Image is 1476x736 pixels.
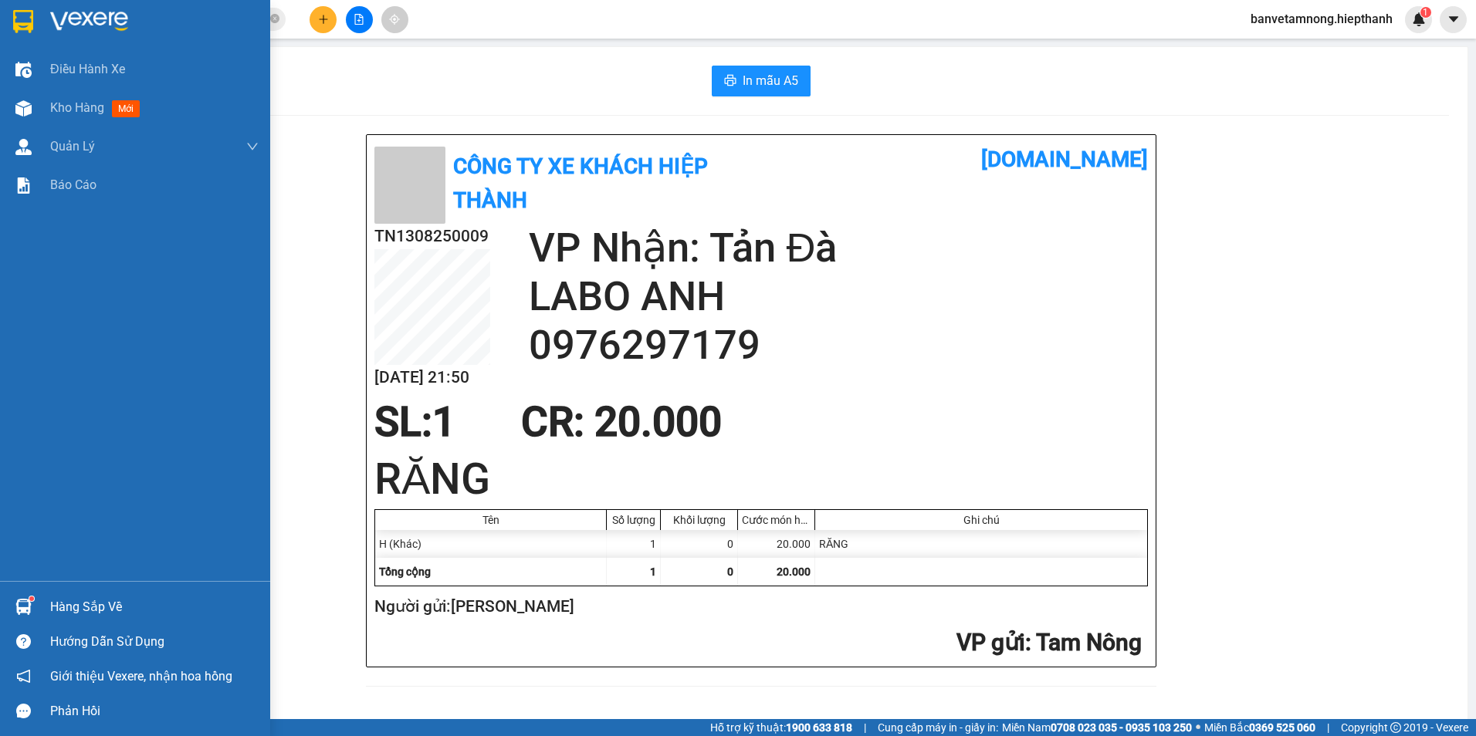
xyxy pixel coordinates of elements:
[50,137,95,156] span: Quản Lý
[819,514,1143,526] div: Ghi chú
[354,14,364,25] span: file-add
[13,10,33,33] img: logo-vxr
[374,449,1148,509] h1: RĂNG
[1051,721,1192,734] strong: 0708 023 035 - 0935 103 250
[270,14,279,23] span: close-circle
[529,224,1148,272] h2: VP Nhận: Tản Đà
[389,14,400,25] span: aim
[112,100,140,117] span: mới
[16,704,31,718] span: message
[1238,9,1405,29] span: banvetamnong.hiepthanh
[650,566,656,578] span: 1
[310,6,337,33] button: plus
[1204,719,1315,736] span: Miền Bắc
[50,100,104,115] span: Kho hàng
[529,272,1148,321] h2: LABO ANH
[738,530,815,558] div: 20.000
[529,321,1148,370] h2: 0976297179
[318,14,329,25] span: plus
[375,530,607,558] div: H (Khác)
[864,719,866,736] span: |
[374,594,1142,620] h2: Người gửi: [PERSON_NAME]
[724,74,736,89] span: printer
[50,700,259,723] div: Phản hồi
[374,398,432,446] span: SL:
[878,719,998,736] span: Cung cấp máy in - giấy in:
[661,530,738,558] div: 0
[16,634,31,649] span: question-circle
[743,71,798,90] span: In mẫu A5
[15,177,32,194] img: solution-icon
[956,629,1025,656] span: VP gửi
[1327,719,1329,736] span: |
[15,100,32,116] img: warehouse-icon
[607,530,661,558] div: 1
[1412,12,1426,26] img: icon-new-feature
[29,596,34,601] sup: 1
[379,566,431,578] span: Tổng cộng
[374,224,490,249] h2: TN1308250009
[1390,722,1401,733] span: copyright
[611,514,656,526] div: Số lượng
[381,6,408,33] button: aim
[50,59,125,79] span: Điều hành xe
[710,719,852,736] span: Hỗ trợ kỹ thuật:
[815,530,1147,558] div: RĂNG
[15,599,32,615] img: warehouse-icon
[727,566,733,578] span: 0
[786,721,852,734] strong: 1900 633 818
[1420,7,1431,18] sup: 1
[1447,12,1461,26] span: caret-down
[432,398,455,446] span: 1
[777,566,811,578] span: 20.000
[1440,6,1467,33] button: caret-down
[16,669,31,684] span: notification
[346,6,373,33] button: file-add
[374,627,1142,659] h2: : Tam Nông
[50,596,259,619] div: Hàng sắp về
[270,12,279,27] span: close-circle
[50,630,259,653] div: Hướng dẫn sử dụng
[981,147,1148,172] b: [DOMAIN_NAME]
[50,175,96,194] span: Báo cáo
[742,514,811,526] div: Cước món hàng
[50,667,232,686] span: Giới thiệu Vexere, nhận hoa hồng
[521,398,722,446] span: CR : 20.000
[15,62,32,78] img: warehouse-icon
[712,66,811,96] button: printerIn mẫu A5
[453,154,708,213] b: Công Ty xe khách HIỆP THÀNH
[1249,721,1315,734] strong: 0369 525 060
[1002,719,1192,736] span: Miền Nam
[665,514,733,526] div: Khối lượng
[15,139,32,155] img: warehouse-icon
[1196,724,1200,731] span: ⚪️
[1423,7,1428,18] span: 1
[246,140,259,153] span: down
[374,365,490,390] h2: [DATE] 21:50
[379,514,602,526] div: Tên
